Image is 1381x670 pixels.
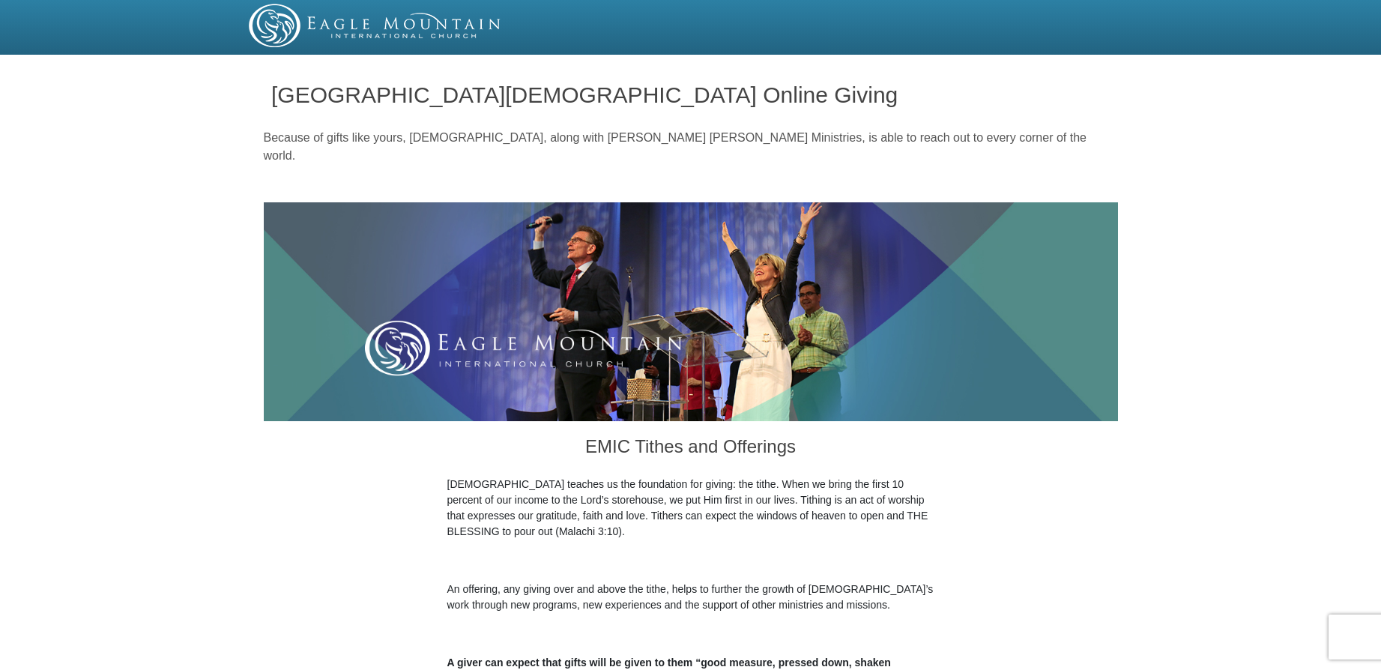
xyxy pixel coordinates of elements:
p: [DEMOGRAPHIC_DATA] teaches us the foundation for giving: the tithe. When we bring the first 10 pe... [447,477,934,540]
img: EMIC [249,4,502,47]
h1: [GEOGRAPHIC_DATA][DEMOGRAPHIC_DATA] Online Giving [271,82,1110,107]
h3: EMIC Tithes and Offerings [447,421,934,477]
p: An offering, any giving over and above the tithe, helps to further the growth of [DEMOGRAPHIC_DAT... [447,582,934,613]
p: Because of gifts like yours, [DEMOGRAPHIC_DATA], along with [PERSON_NAME] [PERSON_NAME] Ministrie... [264,129,1118,165]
